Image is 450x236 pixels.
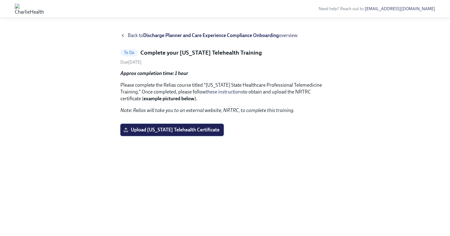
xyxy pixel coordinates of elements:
[120,70,188,76] strong: Approx completion time: 1 hour
[120,32,330,39] a: Back toDischarge Planner and Care Experience Compliance Onboardingoverview
[120,60,142,65] span: Friday, September 19th 2025, 10:00 am
[319,6,435,11] span: Need help? Reach out to
[143,32,279,38] strong: Discharge Planner and Care Experience Compliance Onboarding
[125,127,219,133] span: Upload [US_STATE] Telehealth Certificate
[15,4,44,14] img: CharlieHealth
[120,107,295,113] em: Note: Relias will take you to an external website, NRTRC, to complete this training.
[206,89,243,95] a: these instructions
[365,6,435,11] a: [EMAIL_ADDRESS][DOMAIN_NAME]
[120,82,330,102] p: Please complete the Relias course titled "[US_STATE] State Healthcare Professional Telemedicine T...
[143,96,195,101] strong: example pictured below
[140,49,262,57] h5: Complete your [US_STATE] Telehealth Training
[120,124,224,136] label: Upload [US_STATE] Telehealth Certificate
[128,32,298,39] span: Back to overview
[120,50,138,55] span: To Do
